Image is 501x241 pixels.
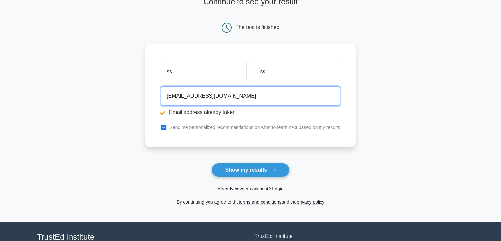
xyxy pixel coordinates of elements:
[169,125,340,130] label: Send me personalized recommendations on what to learn next based on my results
[211,163,289,177] button: Show my results
[161,108,340,116] li: Email address already taken
[297,199,324,205] a: privacy policy
[161,86,340,106] input: Email
[217,186,283,191] a: Already have an account? Login
[255,62,340,81] input: Last name
[161,62,246,81] input: First name
[236,24,279,30] div: The test is finished
[141,198,360,206] div: By continuing you agree to the and the
[239,199,281,205] a: terms and conditions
